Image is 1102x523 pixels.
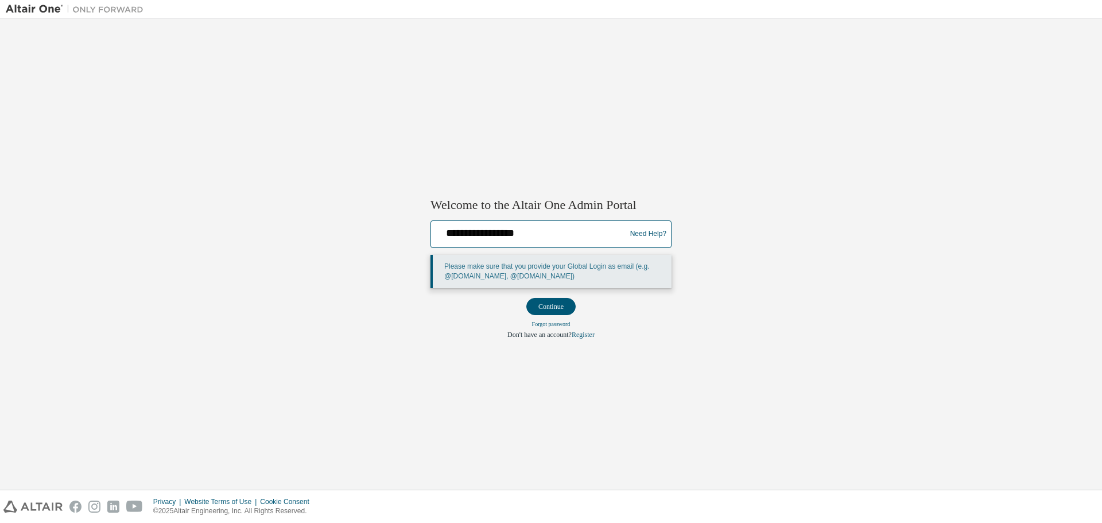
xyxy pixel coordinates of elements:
img: altair_logo.svg [3,501,63,513]
p: © 2025 Altair Engineering, Inc. All Rights Reserved. [153,506,316,516]
img: instagram.svg [88,501,100,513]
img: Altair One [6,3,149,15]
a: Forgot password [532,321,571,327]
button: Continue [526,298,576,315]
img: linkedin.svg [107,501,119,513]
img: facebook.svg [69,501,82,513]
div: Privacy [153,497,184,506]
img: youtube.svg [126,501,143,513]
span: Don't have an account? [507,331,572,339]
h2: Welcome to the Altair One Admin Portal [430,197,672,213]
a: Register [572,331,595,339]
div: Website Terms of Use [184,497,260,506]
div: Cookie Consent [260,497,316,506]
p: Please make sure that you provide your Global Login as email (e.g. @[DOMAIN_NAME], @[DOMAIN_NAME]) [444,262,662,281]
